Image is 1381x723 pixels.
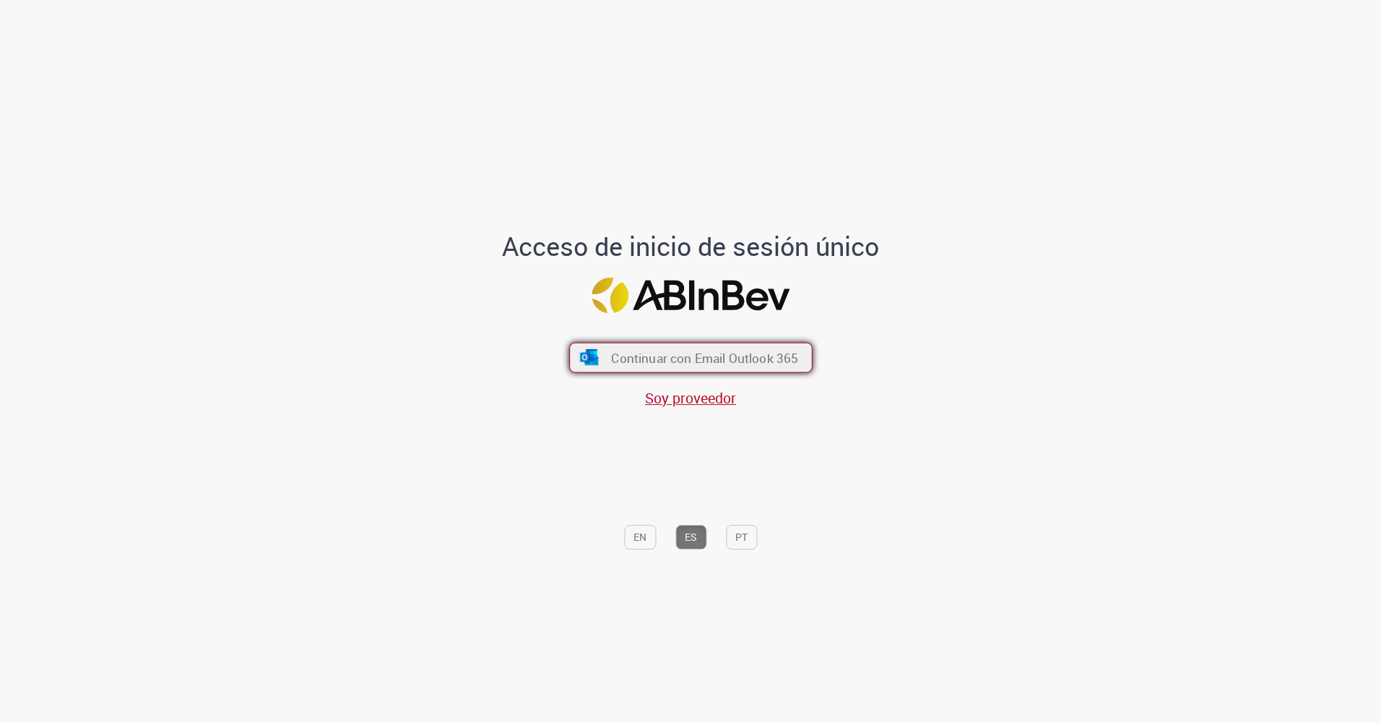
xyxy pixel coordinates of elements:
[645,388,736,408] a: Soy proveedor
[726,525,757,549] button: PT
[569,343,813,373] button: ícone Azure/Microsoft 360 Continuar con Email Outlook 365
[624,525,656,549] button: EN
[675,525,706,549] button: ES
[579,350,599,366] img: ícone Azure/Microsoft 360
[611,349,798,366] span: Continuar con Email Outlook 365
[592,278,789,313] img: Logo ABInBev
[490,232,891,261] h1: Acceso de inicio de sesión único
